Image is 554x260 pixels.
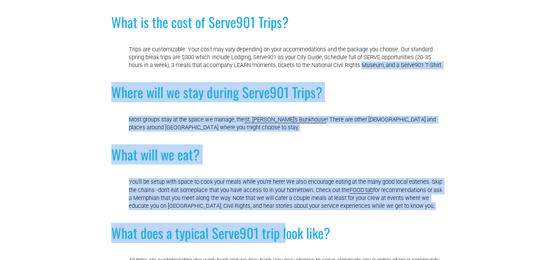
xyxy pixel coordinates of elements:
p: Trips are customizable. Your cost may vary depending on your accommodations and the package you c... [129,46,442,69]
p: Most groups stay at the space we manage, the ! There are other [DEMOGRAPHIC_DATA] and places arou... [129,116,442,132]
h2: What does a typical Serve901 trip look like? [111,224,442,242]
h2: What will we eat? [111,146,442,164]
h2: What is the cost of Serve901 Trips? [111,13,442,32]
h2: Where will we stay during Serve901 Trips? [111,83,442,102]
a: St. [PERSON_NAME]'s Bunkhouse [244,116,326,123]
a: FOOD tab [349,187,373,193]
p: You’ll be setup with space to cook your meals while you’re here! We also encourage eating at the ... [129,178,442,210]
